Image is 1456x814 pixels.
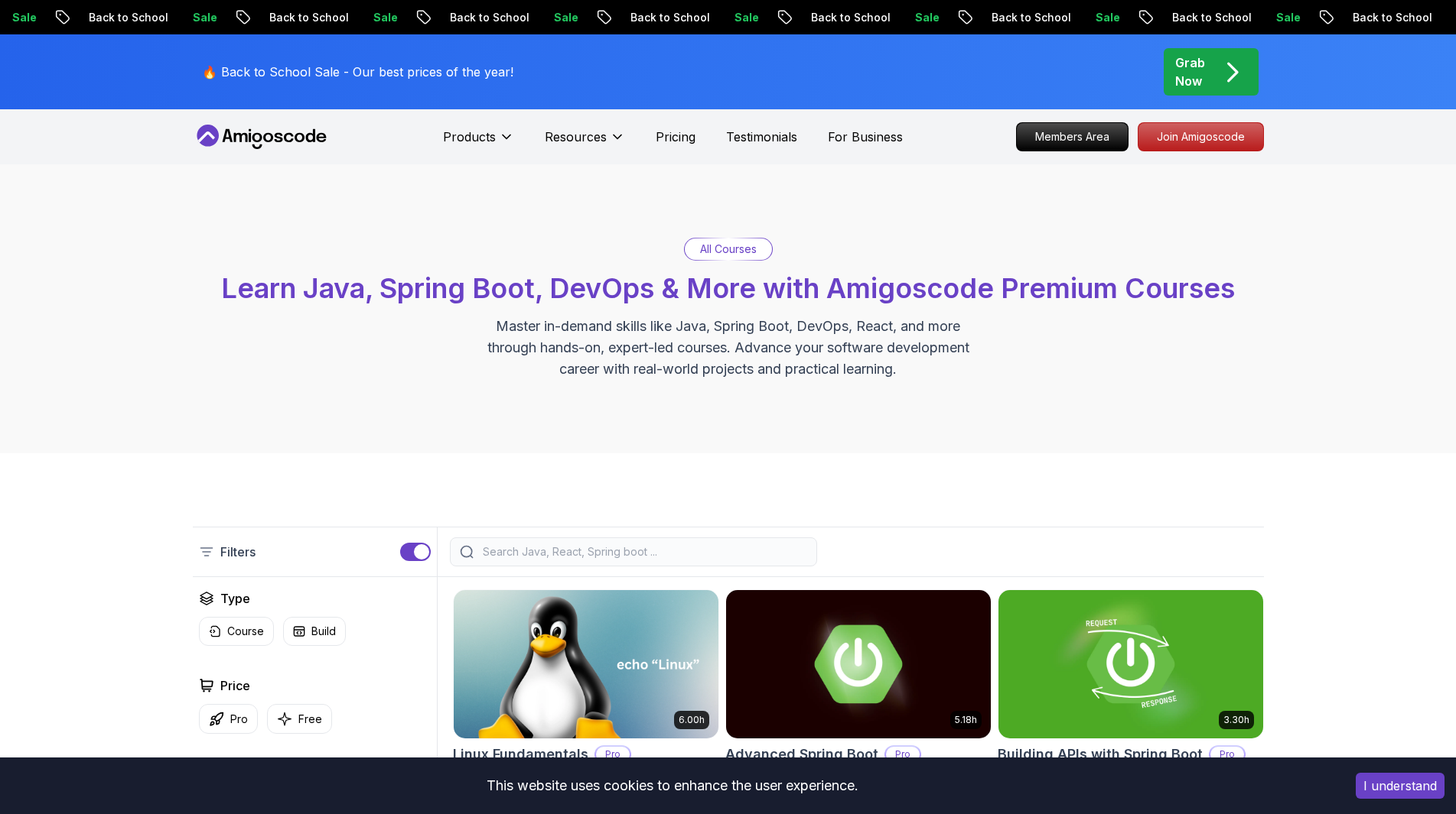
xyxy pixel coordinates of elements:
[220,543,256,561] p: Filters
[199,704,258,734] button: Pro
[1016,122,1129,151] a: Members Area
[618,10,722,25] p: Back to School
[656,128,695,146] a: Pricing
[11,769,1333,803] div: This website uses cookies to enhance the user experience.
[438,10,542,25] p: Back to School
[545,128,625,158] button: Resources
[77,10,181,25] p: Back to School
[181,10,230,25] p: Sale
[1210,747,1244,762] p: Pro
[227,624,264,639] p: Course
[955,714,977,726] p: 5.18h
[220,589,250,608] h2: Type
[267,704,332,734] button: Free
[886,747,920,762] p: Pro
[1138,123,1263,151] p: Join Amigoscode
[220,676,250,695] h2: Price
[230,712,248,727] p: Pro
[202,63,513,81] p: 🔥 Back to School Sale - Our best prices of the year!
[311,624,336,639] p: Build
[1138,122,1264,151] a: Join Amigoscode
[1083,10,1132,25] p: Sale
[998,744,1203,765] h2: Building APIs with Spring Boot
[298,712,322,727] p: Free
[443,128,496,146] p: Products
[361,10,410,25] p: Sale
[828,128,903,146] a: For Business
[221,271,1235,305] span: Learn Java, Spring Boot, DevOps & More with Amigoscode Premium Courses
[443,128,514,158] button: Products
[471,316,985,380] p: Master in-demand skills like Java, Spring Boot, DevOps, React, and more through hands-on, expert-...
[1175,54,1205,90] p: Grab Now
[1356,773,1445,799] button: Accept cookies
[700,242,757,257] p: All Courses
[979,10,1083,25] p: Back to School
[1264,10,1313,25] p: Sale
[453,589,719,800] a: Linux Fundamentals card6.00hLinux FundamentalsProLearn the fundamentals of Linux and how to use t...
[257,10,361,25] p: Back to School
[722,10,771,25] p: Sale
[199,617,274,646] button: Course
[725,744,878,765] h2: Advanced Spring Boot
[545,128,607,146] p: Resources
[998,590,1263,738] img: Building APIs with Spring Boot card
[1223,714,1249,726] p: 3.30h
[480,544,807,559] input: Search Java, React, Spring boot ...
[542,10,591,25] p: Sale
[903,10,952,25] p: Sale
[453,744,588,765] h2: Linux Fundamentals
[1017,123,1128,151] p: Members Area
[799,10,903,25] p: Back to School
[283,617,346,646] button: Build
[1340,10,1445,25] p: Back to School
[726,128,797,146] a: Testimonials
[726,590,991,738] img: Advanced Spring Boot card
[596,747,630,762] p: Pro
[454,590,718,738] img: Linux Fundamentals card
[679,714,705,726] p: 6.00h
[1160,10,1264,25] p: Back to School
